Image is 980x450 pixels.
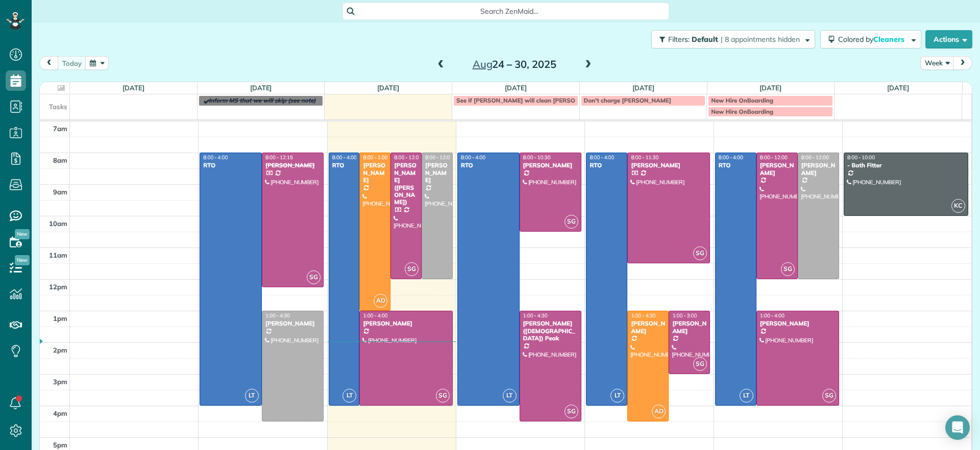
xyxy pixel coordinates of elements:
div: RTO [460,162,517,169]
a: [DATE] [377,84,399,92]
span: AD [374,294,387,308]
span: SG [436,389,450,403]
button: Colored byCleaners [820,30,921,48]
div: [PERSON_NAME] [362,162,387,184]
a: [DATE] [759,84,781,92]
button: Week [920,56,954,70]
span: SG [693,246,707,260]
span: Cleaners [873,35,906,44]
div: [PERSON_NAME] [425,162,450,184]
span: SG [307,270,321,284]
span: 1pm [53,314,67,322]
a: [DATE] [250,84,272,92]
span: 4pm [53,409,67,417]
span: 1:00 - 4:30 [523,312,548,319]
span: New [15,229,30,239]
span: 8:00 - 1:00 [363,154,387,161]
span: LT [610,389,624,403]
div: RTO [332,162,357,169]
div: [PERSON_NAME] [265,162,321,169]
div: Open Intercom Messenger [945,415,970,440]
div: [PERSON_NAME] ([DEMOGRAPHIC_DATA]) Peak [523,320,579,342]
span: 5pm [53,441,67,449]
span: AD [652,405,666,418]
span: New [15,255,30,265]
span: 8:00 - 4:00 [590,154,614,161]
button: Filters: Default | 8 appointments hidden [651,30,815,48]
span: 2pm [53,346,67,354]
span: Aug [473,58,493,70]
span: LT [342,389,356,403]
span: 8:00 - 12:00 [760,154,788,161]
span: SG [693,357,707,371]
span: 8:00 - 10:00 [847,154,875,161]
div: [PERSON_NAME] [265,320,321,327]
h2: 24 – 30, 2025 [451,59,578,70]
div: [PERSON_NAME] [630,162,707,169]
span: Filters: [668,35,690,44]
div: [PERSON_NAME] [630,320,666,335]
a: [DATE] [505,84,527,92]
span: 8:00 - 12:00 [394,154,422,161]
a: Filters: Default | 8 appointments hidden [646,30,815,48]
button: Actions [925,30,972,48]
span: 10am [49,219,67,228]
button: today [58,56,86,70]
span: SG [781,262,795,276]
span: 1:00 - 3:00 [672,312,697,319]
a: [DATE] [122,84,144,92]
span: 8:00 - 12:00 [801,154,829,161]
span: KC [951,199,965,213]
a: [DATE] [632,84,654,92]
span: 1:00 - 4:00 [363,312,387,319]
span: Don't charge [PERSON_NAME] [584,96,671,104]
div: [PERSON_NAME] [759,320,836,327]
span: Colored by [838,35,908,44]
span: SG [565,215,578,229]
div: [PERSON_NAME] [801,162,836,177]
span: 7am [53,124,67,133]
span: | 8 appointments hidden [721,35,800,44]
button: next [953,56,972,70]
span: SG [822,389,836,403]
span: 8:00 - 12:00 [425,154,453,161]
span: SG [565,405,578,418]
div: RTO [589,162,624,169]
span: 8:00 - 4:00 [203,154,228,161]
span: 8:00 - 11:30 [631,154,658,161]
span: LT [503,389,517,403]
span: Default [692,35,719,44]
span: 1:00 - 4:00 [760,312,785,319]
span: 8:00 - 4:00 [719,154,743,161]
div: - Bath Fitter [847,162,965,169]
div: [PERSON_NAME] ([PERSON_NAME]) [394,162,419,206]
span: LT [245,389,259,403]
span: 1:00 - 4:30 [265,312,290,319]
span: New Hire OnBoarding [711,96,773,104]
span: LT [740,389,753,403]
button: prev [39,56,59,70]
span: See if [PERSON_NAME] will clean [PERSON_NAME]? [456,96,605,104]
span: New Hire OnBoarding [711,108,773,115]
span: SG [405,262,419,276]
span: 12pm [49,283,67,291]
a: [DATE] [887,84,909,92]
div: [PERSON_NAME] [672,320,707,335]
span: 8am [53,156,67,164]
span: 3pm [53,378,67,386]
div: [PERSON_NAME] [362,320,449,327]
div: RTO [718,162,753,169]
div: [PERSON_NAME] [523,162,579,169]
span: 8:00 - 12:15 [265,154,293,161]
span: 11am [49,251,67,259]
span: Inform MS that we will skip (see note) [209,96,316,104]
span: 9am [53,188,67,196]
div: RTO [203,162,259,169]
div: [PERSON_NAME] [759,162,795,177]
span: 8:00 - 4:00 [332,154,357,161]
span: 8:00 - 4:00 [461,154,485,161]
span: 8:00 - 10:30 [523,154,551,161]
span: 1:00 - 4:30 [631,312,655,319]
